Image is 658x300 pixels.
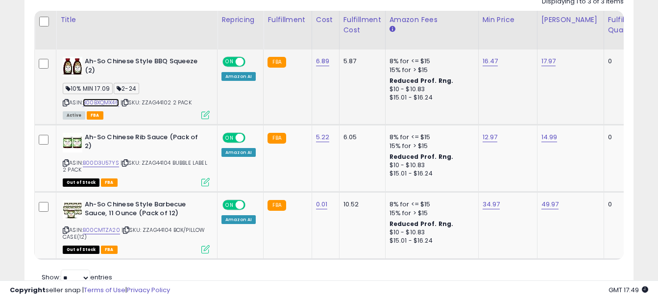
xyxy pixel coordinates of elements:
small: Amazon Fees. [390,25,395,34]
div: Amazon AI [221,148,256,157]
div: $10 - $10.83 [390,161,471,170]
img: 51vRCmAbM7L._SL40_.jpg [63,57,82,76]
span: Show: entries [42,273,112,282]
div: ASIN: [63,133,210,185]
b: Ah-So Chinese Style Barbecue Sauce, 11 Ounce (Pack of 12) [85,200,204,221]
b: Reduced Prof. Rng. [390,220,454,228]
a: 14.99 [541,132,558,142]
div: Repricing [221,15,259,25]
span: All listings that are currently out of stock and unavailable for purchase on Amazon [63,178,99,187]
span: | SKU: ZZAG44104 BUBBLE LABEL 2 PACK [63,159,207,174]
a: 17.97 [541,56,556,66]
b: Reduced Prof. Rng. [390,76,454,85]
div: Cost [316,15,335,25]
span: | SKU: ZZAG44104 BOX/PILLOW CASE(12) [63,226,205,241]
span: OFF [244,133,260,142]
span: 2-24 [114,83,139,94]
span: FBA [101,246,118,254]
div: 15% for > $15 [390,142,471,150]
a: Terms of Use [84,285,125,295]
div: ASIN: [63,200,210,252]
small: FBA [268,57,286,68]
div: Fulfillable Quantity [608,15,642,35]
span: All listings currently available for purchase on Amazon [63,111,85,120]
span: 2025-09-15 17:49 GMT [609,285,648,295]
div: 8% for <= $15 [390,57,471,66]
div: 5.87 [343,57,378,66]
img: 5153Hi3SSQL._SL40_.jpg [63,200,82,220]
div: 10.52 [343,200,378,209]
span: All listings that are currently out of stock and unavailable for purchase on Amazon [63,246,99,254]
div: $15.01 - $16.24 [390,94,471,102]
div: 0 [608,200,638,209]
span: FBA [87,111,103,120]
div: 0 [608,133,638,142]
div: ASIN: [63,57,210,118]
a: 16.47 [483,56,498,66]
div: Title [60,15,213,25]
b: Ah-So Chinese Rib Sauce (Pack of 2) [85,133,204,153]
a: B00CMTZA20 [83,226,120,234]
div: 0 [608,57,638,66]
b: Reduced Prof. Rng. [390,152,454,161]
a: Privacy Policy [127,285,170,295]
span: OFF [244,200,260,209]
a: 0.01 [316,200,328,209]
div: $15.01 - $16.24 [390,170,471,178]
div: Amazon Fees [390,15,474,25]
div: [PERSON_NAME] [541,15,600,25]
div: 8% for <= $15 [390,200,471,209]
span: | SKU: ZZAG44102 2 PACK [121,99,192,106]
a: 5.22 [316,132,330,142]
div: 8% for <= $15 [390,133,471,142]
a: 34.97 [483,200,500,209]
div: Min Price [483,15,533,25]
small: FBA [268,200,286,211]
div: Fulfillment [268,15,307,25]
div: Amazon AI [221,72,256,81]
a: 49.97 [541,200,559,209]
div: Amazon AI [221,215,256,224]
span: ON [223,58,236,66]
a: B00BXQMX46 [83,99,119,107]
div: $10 - $10.83 [390,228,471,237]
strong: Copyright [10,285,46,295]
a: 12.97 [483,132,498,142]
span: 10% MIN 17.09 [63,83,113,94]
div: Fulfillment Cost [343,15,381,35]
small: FBA [268,133,286,144]
a: B00D3U57YS [83,159,119,167]
span: FBA [101,178,118,187]
img: 51WJ1EYdbUL._SL40_.jpg [63,133,82,152]
div: seller snap | | [10,286,170,295]
div: 6.05 [343,133,378,142]
div: 15% for > $15 [390,66,471,75]
span: OFF [244,58,260,66]
a: 6.89 [316,56,330,66]
div: $10 - $10.83 [390,85,471,94]
div: $15.01 - $16.24 [390,237,471,245]
span: ON [223,200,236,209]
span: ON [223,133,236,142]
b: Ah-So Chinese Style BBQ Squeeze (2) [85,57,204,77]
div: 15% for > $15 [390,209,471,218]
